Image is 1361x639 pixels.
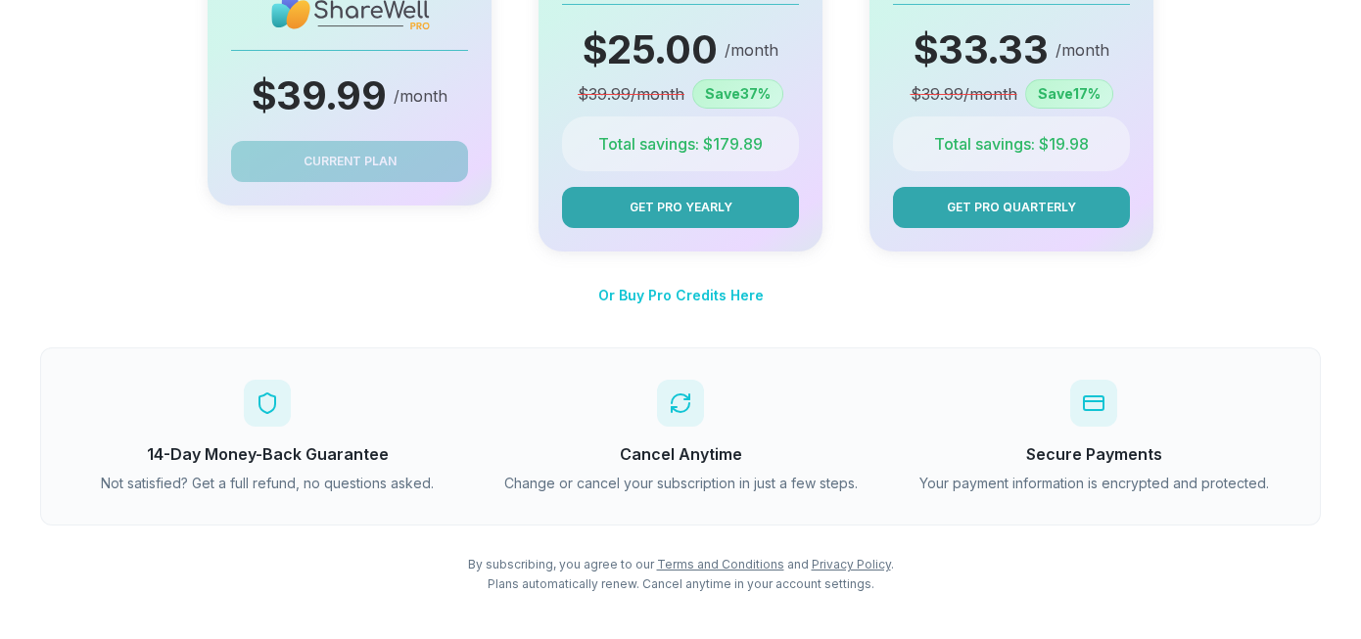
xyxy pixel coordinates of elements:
[72,474,462,493] p: Not satisfied? Get a full refund, no questions asked.
[630,199,732,216] span: Get Pro Yearly
[72,442,462,466] h3: 14-Day Money-Back Guarantee
[598,275,764,316] button: Or Buy Pro Credits Here
[40,576,1321,592] p: Plans automatically renew. Cancel anytime in your account settings.
[657,557,784,571] a: Terms and Conditions
[812,557,891,571] a: Privacy Policy
[947,199,1076,216] span: Get Pro Quarterly
[899,442,1289,466] h3: Secure Payments
[40,557,1321,572] p: By subscribing, you agree to our and .
[598,287,764,303] span: Or Buy Pro Credits Here
[486,442,875,466] h3: Cancel Anytime
[893,187,1130,228] button: Get Pro Quarterly
[899,474,1289,493] p: Your payment information is encrypted and protected.
[486,474,875,493] p: Change or cancel your subscription in just a few steps.
[562,187,799,228] button: Get Pro Yearly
